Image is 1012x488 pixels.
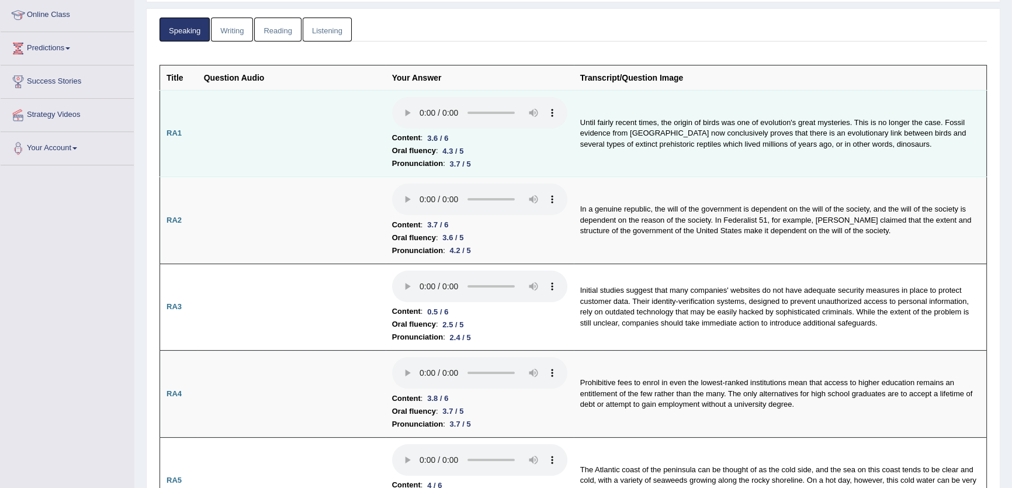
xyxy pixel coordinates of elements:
[392,305,421,318] b: Content
[445,244,476,257] div: 4.2 / 5
[392,144,436,157] b: Oral fluency
[392,392,567,405] li: :
[392,144,567,157] li: :
[392,331,443,344] b: Pronunciation
[1,132,134,161] a: Your Account
[1,32,134,61] a: Predictions
[392,231,567,244] li: :
[392,418,567,431] li: :
[574,177,987,264] td: In a genuine republic, the will of the government is dependent on the will of the society, and th...
[445,418,476,430] div: 3.7 / 5
[167,129,182,137] b: RA1
[422,132,453,144] div: 3.6 / 6
[574,65,987,90] th: Transcript/Question Image
[167,476,182,484] b: RA5
[438,319,468,331] div: 2.5 / 5
[167,302,182,311] b: RA3
[392,331,567,344] li: :
[392,219,421,231] b: Content
[197,65,386,90] th: Question Audio
[445,158,476,170] div: 3.7 / 5
[167,216,182,224] b: RA2
[392,131,421,144] b: Content
[167,389,182,398] b: RA4
[392,244,567,257] li: :
[574,351,987,438] td: Prohibitive fees to enrol in even the lowest-ranked institutions mean that access to higher educa...
[254,18,301,41] a: Reading
[392,157,443,170] b: Pronunciation
[1,65,134,95] a: Success Stories
[392,244,443,257] b: Pronunciation
[438,405,468,417] div: 3.7 / 5
[574,90,987,177] td: Until fairly recent times, the origin of birds was one of evolution's great mysteries. This is no...
[438,145,468,157] div: 4.3 / 5
[392,418,443,431] b: Pronunciation
[392,305,567,318] li: :
[438,231,468,244] div: 3.6 / 5
[392,405,436,418] b: Oral fluency
[392,231,436,244] b: Oral fluency
[160,65,197,90] th: Title
[392,392,421,405] b: Content
[1,99,134,128] a: Strategy Videos
[392,131,567,144] li: :
[386,65,574,90] th: Your Answer
[574,264,987,351] td: Initial studies suggest that many companies' websites do not have adequate security measures in p...
[422,392,453,404] div: 3.8 / 6
[392,405,567,418] li: :
[392,219,567,231] li: :
[422,306,453,318] div: 0.5 / 6
[392,318,436,331] b: Oral fluency
[160,18,210,41] a: Speaking
[303,18,352,41] a: Listening
[392,318,567,331] li: :
[392,157,567,170] li: :
[422,219,453,231] div: 3.7 / 6
[211,18,253,41] a: Writing
[445,331,476,344] div: 2.4 / 5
